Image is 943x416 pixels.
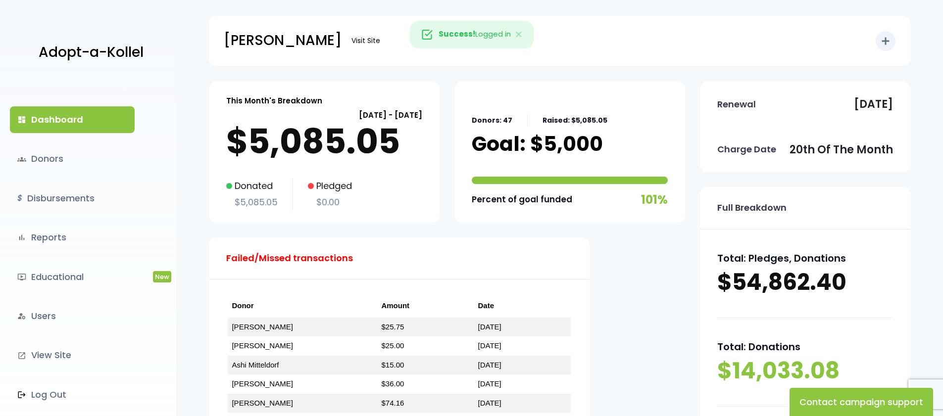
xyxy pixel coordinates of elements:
[381,399,404,407] a: $74.16
[478,323,501,331] a: [DATE]
[381,341,404,350] a: $25.00
[474,294,571,318] th: Date
[790,140,893,160] p: 20th of the month
[717,338,893,356] p: Total: Donations
[228,294,377,318] th: Donor
[17,273,26,281] i: ondemand_video
[10,224,135,251] a: bar_chartReports
[790,388,933,416] button: Contact campaign support
[472,114,512,127] p: Donors: 47
[224,28,342,53] p: [PERSON_NAME]
[717,200,787,216] p: Full Breakdown
[226,194,278,210] p: $5,085.05
[10,342,135,369] a: launchView Site
[377,294,474,318] th: Amount
[478,341,501,350] a: [DATE]
[232,399,293,407] a: [PERSON_NAME]
[17,155,26,164] span: groups
[478,399,501,407] a: [DATE]
[439,29,475,39] strong: Success!
[880,35,892,47] i: add
[34,29,144,77] a: Adopt-a-Kollel
[153,271,171,282] span: New
[39,40,144,65] p: Adopt-a-Kollel
[876,31,895,51] button: add
[308,178,352,194] p: Pledged
[478,379,501,388] a: [DATE]
[381,323,404,331] a: $25.75
[717,356,893,386] p: $14,033.08
[717,249,893,267] p: Total: Pledges, Donations
[17,351,26,360] i: launch
[543,114,607,127] p: Raised: $5,085.05
[854,94,893,114] p: [DATE]
[409,21,534,48] div: Logged in
[308,194,352,210] p: $0.00
[232,341,293,350] a: [PERSON_NAME]
[347,31,385,50] a: Visit Site
[226,94,322,107] p: This Month's Breakdown
[381,379,404,388] a: $36.00
[717,96,756,112] p: Renewal
[17,233,26,242] i: bar_chart
[232,361,279,369] a: Ashi Mitteldorf
[226,122,422,161] p: $5,085.05
[10,185,135,212] a: $Disbursements
[10,145,135,172] a: groupsDonors
[505,21,534,48] button: Close
[10,264,135,290] a: ondemand_videoEducationalNew
[232,323,293,331] a: [PERSON_NAME]
[226,108,422,122] p: [DATE] - [DATE]
[17,115,26,124] i: dashboard
[381,361,404,369] a: $15.00
[478,361,501,369] a: [DATE]
[226,178,278,194] p: Donated
[641,189,668,210] p: 101%
[10,381,135,408] a: Log Out
[717,141,776,157] p: Charge Date
[717,267,893,298] p: $54,862.40
[472,132,603,156] p: Goal: $5,000
[226,250,353,266] p: Failed/Missed transactions
[17,191,22,206] i: $
[472,192,572,207] p: Percent of goal funded
[10,303,135,329] a: manage_accountsUsers
[232,379,293,388] a: [PERSON_NAME]
[17,312,26,321] i: manage_accounts
[10,106,135,133] a: dashboardDashboard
